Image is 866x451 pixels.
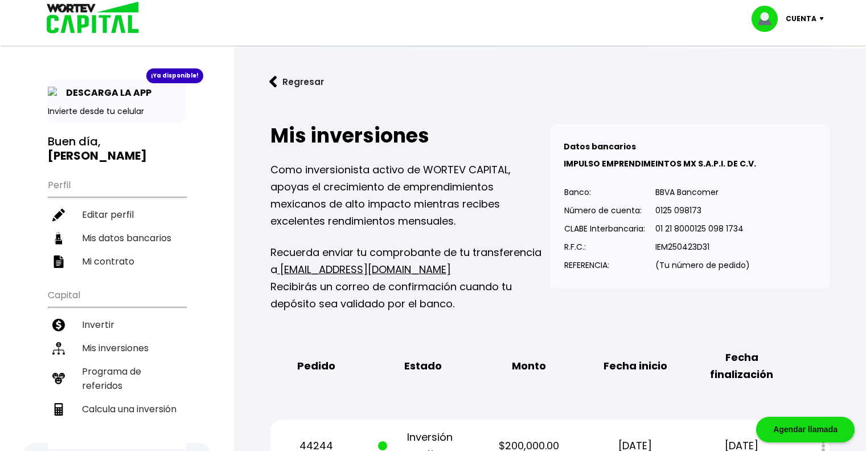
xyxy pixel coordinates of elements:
[48,282,186,449] ul: Capital
[564,257,645,274] p: REFERENCIA:
[48,250,186,273] a: Mi contrato
[48,135,186,163] h3: Buen día,
[564,141,636,152] b: Datos bancarios
[252,67,341,97] button: Regresar
[604,357,667,375] b: Fecha inicio
[297,357,335,375] b: Pedido
[404,357,442,375] b: Estado
[48,203,186,226] a: Editar perfil
[52,342,65,355] img: inversiones-icon.6695dc30.svg
[52,255,65,268] img: contrato-icon.f2db500c.svg
[752,6,786,32] img: profile-image
[146,68,203,83] div: ¡Ya disponible!
[277,262,451,277] a: [EMAIL_ADDRESS][DOMAIN_NAME]
[564,238,645,255] p: R.F.C.:
[252,67,848,97] a: flecha izquierdaRegresar
[655,202,750,219] p: 0125 098173
[270,244,550,312] p: Recuerda enviar tu comprobante de tu transferencia a Recibirás un correo de confirmación cuando t...
[655,220,750,237] p: 01 21 8000125 098 1734
[48,397,186,421] a: Calcula una inversión
[816,17,832,21] img: icon-down
[270,124,550,147] h2: Mis inversiones
[48,148,147,164] b: [PERSON_NAME]
[48,313,186,336] a: Invertir
[60,86,151,100] p: DESCARGA LA APP
[786,10,816,27] p: Cuenta
[655,238,750,255] p: IEM250423D31
[52,319,65,331] img: invertir-icon.b3b967d7.svg
[52,403,65,416] img: calculadora-icon.17d418c4.svg
[52,372,65,385] img: recomiendanos-icon.9b8e9327.svg
[756,417,855,442] div: Agendar llamada
[512,357,546,375] b: Monto
[269,76,277,88] img: flecha izquierda
[48,226,186,250] a: Mis datos bancarios
[564,184,645,201] p: Banco:
[48,105,186,117] p: Invierte desde tu celular
[48,87,60,99] img: app-icon
[48,172,186,273] ul: Perfil
[270,161,550,230] p: Como inversionista activo de WORTEV CAPITAL, apoyas el crecimiento de emprendimientos mexicanos d...
[52,232,65,245] img: datos-icon.10cf9172.svg
[52,209,65,221] img: editar-icon.952d3147.svg
[564,202,645,219] p: Número de cuenta:
[697,349,786,383] b: Fecha finalización
[564,158,756,169] b: IMPULSO EMPRENDIMEINTOS MX S.A.P.I. DE C.V.
[48,336,186,360] a: Mis inversiones
[655,184,750,201] p: BBVA Bancomer
[564,220,645,237] p: CLABE Interbancaria:
[48,360,186,397] a: Programa de referidos
[655,257,750,274] p: (Tu número de pedido)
